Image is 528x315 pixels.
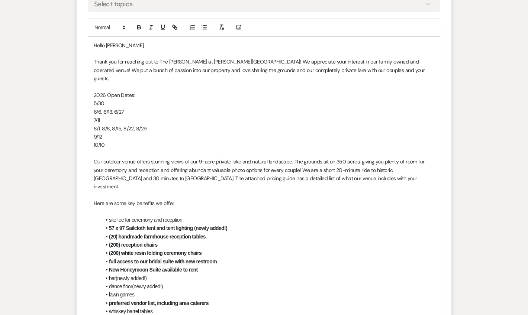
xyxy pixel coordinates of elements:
[109,242,158,248] strong: (200) reception chairs
[94,158,426,190] span: Our outdoor venue offers stunning views of our 9-acre private lake and natural landscape. The gro...
[94,200,175,207] span: Here are some key benefits we offer.
[94,91,434,99] p: 2026 Open Dates:
[109,275,116,281] span: bar
[101,282,434,290] li: (newly added!)
[94,42,145,49] span: Hello [PERSON_NAME],
[94,133,434,141] p: 9/12
[109,267,198,273] strong: New Honeymoon Suite available to rent
[109,250,202,256] strong: (200) white resin folding ceremony chairs
[109,259,217,264] strong: full access to our bridal suite with new restroom
[101,274,434,282] li: (newly added!)
[109,283,132,289] span: dance floor
[94,108,434,116] p: 6/6, 6/13, 6/27
[109,225,227,231] strong: 57 x 97 Sailcloth tent and tent lighting (newly added!)
[109,300,209,306] strong: preferred vendor list, including area caterers
[109,234,206,240] strong: (20) handmade farmhouse reception tables
[109,292,134,298] span: lawn games
[94,99,434,107] p: 5/30
[94,124,434,133] p: 8/1, 8/8, 8/15, 8/22, 8/29
[94,116,434,124] p: 7/11
[94,58,426,82] span: Thank you for reaching out to The [PERSON_NAME] at [PERSON_NAME][GEOGRAPHIC_DATA]! We appreciate ...
[94,141,434,149] p: 10/10
[109,308,152,314] span: whiskey barrel tables
[101,216,434,224] li: site fee for ceremony and reception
